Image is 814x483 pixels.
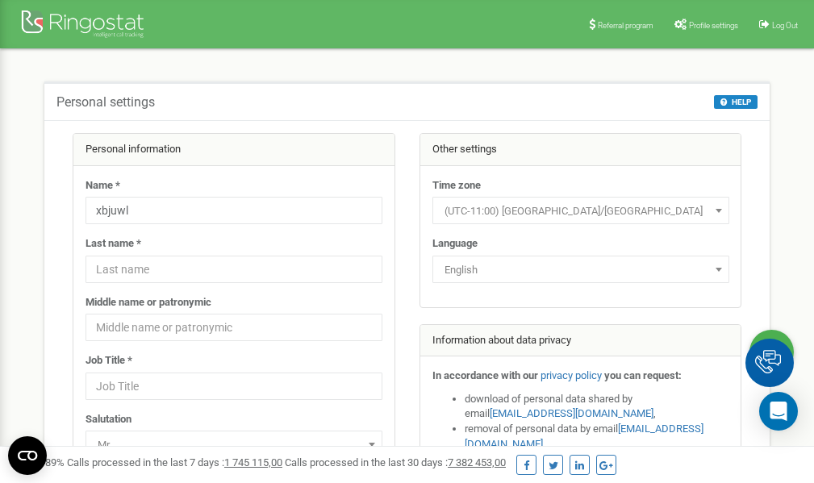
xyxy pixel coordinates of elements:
label: Name * [86,178,120,194]
strong: In accordance with our [432,369,538,381]
span: Referral program [598,21,653,30]
button: HELP [714,95,758,109]
h5: Personal settings [56,95,155,110]
span: English [438,259,724,281]
div: Personal information [73,134,394,166]
label: Salutation [86,412,131,427]
span: English [432,256,729,283]
label: Job Title * [86,353,132,368]
span: Mr. [86,431,382,458]
button: Open CMP widget [8,436,47,475]
label: Middle name or patronymic [86,295,211,310]
li: removal of personal data by email , [465,422,729,452]
input: Job Title [86,373,382,400]
span: (UTC-11:00) Pacific/Midway [432,197,729,224]
span: (UTC-11:00) Pacific/Midway [438,200,724,223]
div: Information about data privacy [420,325,741,357]
span: Calls processed in the last 30 days : [285,456,506,468]
span: Calls processed in the last 7 days : [67,456,282,468]
a: privacy policy [541,369,602,381]
li: download of personal data shared by email , [465,392,729,422]
u: 7 382 453,00 [448,456,506,468]
div: Other settings [420,134,741,166]
input: Middle name or patronymic [86,314,382,341]
span: Log Out [772,21,798,30]
label: Last name * [86,236,141,252]
u: 1 745 115,00 [224,456,282,468]
input: Last name [86,256,382,283]
a: [EMAIL_ADDRESS][DOMAIN_NAME] [490,407,653,419]
span: Profile settings [689,21,738,30]
input: Name [86,197,382,224]
label: Time zone [432,178,481,194]
div: Open Intercom Messenger [759,392,798,431]
strong: you can request: [604,369,682,381]
span: Mr. [91,434,377,456]
label: Language [432,236,478,252]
